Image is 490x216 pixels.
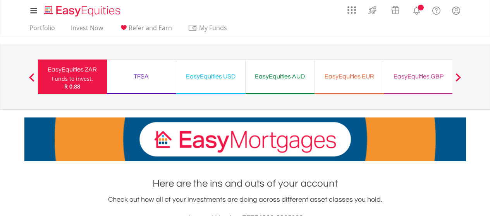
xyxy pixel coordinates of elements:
img: thrive-v2.svg [366,4,379,16]
a: My Profile [446,2,466,19]
img: vouchers-v2.svg [389,4,402,16]
a: AppsGrid [342,2,361,14]
a: FAQ's and Support [426,2,446,17]
span: R 0.88 [64,83,80,90]
span: My Funds [188,23,239,33]
a: Notifications [407,2,426,17]
a: Vouchers [384,2,407,16]
div: EasyEquities EUR [320,71,379,82]
a: Invest Now [68,24,106,36]
h1: Here are the ins and outs of your account [24,177,466,190]
button: Previous [24,77,40,85]
div: EasyEquities GBP [389,71,449,82]
span: Refer and Earn [129,24,172,32]
button: Next [450,77,466,85]
a: Refer and Earn [116,24,175,36]
div: EasyEquities USD [181,71,241,82]
a: Portfolio [26,24,58,36]
img: EasyMortage Promotion Banner [24,117,466,161]
img: grid-menu-icon.svg [347,6,356,14]
div: EasyEquities AUD [250,71,310,82]
div: EasyEquities ZAR [43,64,102,75]
div: Funds to invest: [52,75,93,83]
a: Home page [41,2,124,17]
img: EasyEquities_Logo.png [43,5,124,17]
div: TFSA [112,71,171,82]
